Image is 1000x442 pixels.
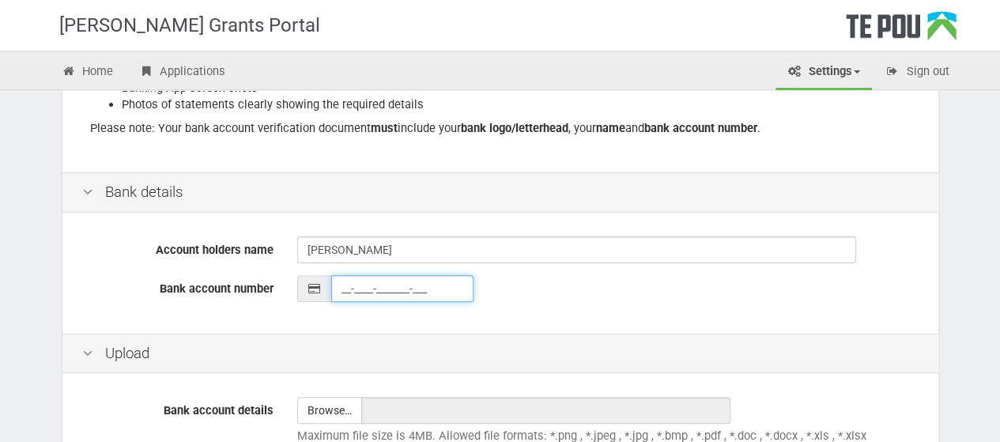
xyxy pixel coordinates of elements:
[371,121,398,135] b: must
[297,397,362,424] span: Browse…
[90,120,911,137] p: Please note: Your bank account verification document include your , your and .
[122,96,911,113] li: Photos of statements clearly showing the required details
[160,281,274,296] span: Bank account number
[874,55,961,90] a: Sign out
[846,11,957,51] div: Te Pou Logo
[126,55,237,90] a: Applications
[596,121,625,135] b: name
[62,172,938,213] div: Bank details
[775,55,872,90] a: Settings
[644,121,757,135] b: bank account number
[461,121,568,135] b: bank logo/letterhead
[164,403,274,417] span: Bank account details
[156,243,274,257] span: Account holders name
[62,334,938,374] div: Upload
[50,55,126,90] a: Home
